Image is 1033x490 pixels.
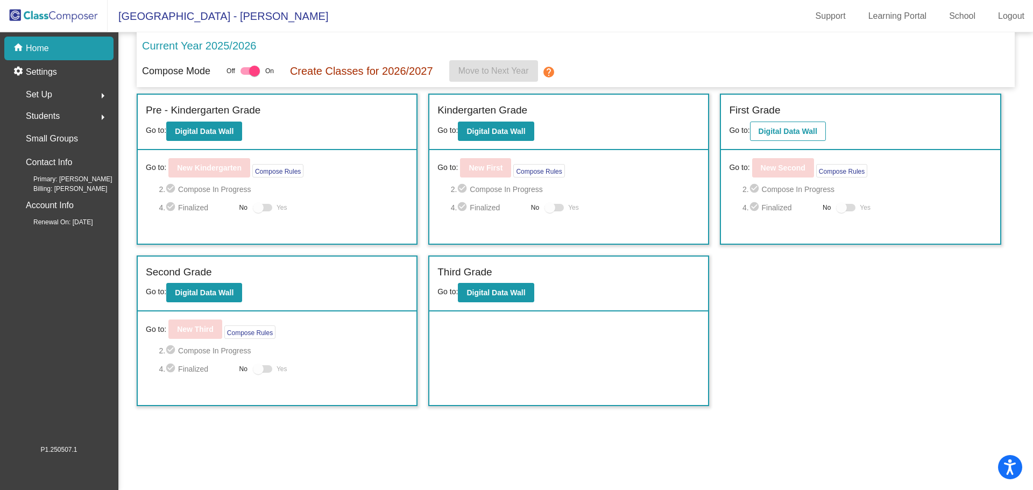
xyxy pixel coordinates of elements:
[146,287,166,296] span: Go to:
[466,288,525,297] b: Digital Data Wall
[469,164,503,172] b: New First
[860,8,936,25] a: Learning Portal
[252,164,303,177] button: Compose Rules
[159,363,234,375] span: 4. Finalized
[96,111,109,124] mat-icon: arrow_right
[239,364,247,374] span: No
[166,122,242,141] button: Digital Data Wall
[742,183,992,196] span: 2. Compose In Progress
[175,288,234,297] b: Digital Data Wall
[26,155,72,170] p: Contact Info
[165,183,178,196] mat-icon: check_circle
[437,287,458,296] span: Go to:
[13,66,26,79] mat-icon: settings
[165,344,178,357] mat-icon: check_circle
[26,87,52,102] span: Set Up
[457,183,470,196] mat-icon: check_circle
[16,217,93,227] span: Renewal On: [DATE]
[451,201,526,214] span: 4. Finalized
[437,103,527,118] label: Kindergarten Grade
[26,198,74,213] p: Account Info
[940,8,984,25] a: School
[277,363,287,375] span: Yes
[26,42,49,55] p: Home
[458,66,529,75] span: Move to Next Year
[750,122,826,141] button: Digital Data Wall
[146,103,260,118] label: Pre - Kindergarten Grade
[159,183,408,196] span: 2. Compose In Progress
[26,109,60,124] span: Students
[531,203,539,212] span: No
[159,201,234,214] span: 4. Finalized
[165,363,178,375] mat-icon: check_circle
[265,66,274,76] span: On
[16,184,107,194] span: Billing: [PERSON_NAME]
[759,127,817,136] b: Digital Data Wall
[108,8,328,25] span: [GEOGRAPHIC_DATA] - [PERSON_NAME]
[146,265,212,280] label: Second Grade
[26,66,57,79] p: Settings
[159,344,408,357] span: 2. Compose In Progress
[177,325,214,333] b: New Third
[142,64,210,79] p: Compose Mode
[729,126,749,134] span: Go to:
[807,8,854,25] a: Support
[168,319,222,339] button: New Third
[227,66,235,76] span: Off
[457,201,470,214] mat-icon: check_circle
[277,201,287,214] span: Yes
[290,63,433,79] p: Create Classes for 2026/2027
[451,183,701,196] span: 2. Compose In Progress
[96,89,109,102] mat-icon: arrow_right
[458,122,534,141] button: Digital Data Wall
[860,201,871,214] span: Yes
[816,164,867,177] button: Compose Rules
[239,203,247,212] span: No
[729,103,780,118] label: First Grade
[168,158,250,177] button: New Kindergarten
[165,201,178,214] mat-icon: check_circle
[749,183,762,196] mat-icon: check_circle
[437,265,492,280] label: Third Grade
[13,42,26,55] mat-icon: home
[146,324,166,335] span: Go to:
[437,162,458,173] span: Go to:
[146,126,166,134] span: Go to:
[761,164,805,172] b: New Second
[458,283,534,302] button: Digital Data Wall
[752,158,814,177] button: New Second
[437,126,458,134] span: Go to:
[175,127,234,136] b: Digital Data Wall
[146,162,166,173] span: Go to:
[513,164,564,177] button: Compose Rules
[449,60,538,82] button: Move to Next Year
[166,283,242,302] button: Digital Data Wall
[16,174,112,184] span: Primary: [PERSON_NAME]
[26,131,78,146] p: Small Groups
[989,8,1033,25] a: Logout
[823,203,831,212] span: No
[729,162,749,173] span: Go to:
[568,201,579,214] span: Yes
[466,127,525,136] b: Digital Data Wall
[177,164,242,172] b: New Kindergarten
[749,201,762,214] mat-icon: check_circle
[542,66,555,79] mat-icon: help
[742,201,817,214] span: 4. Finalized
[460,158,511,177] button: New First
[224,325,275,339] button: Compose Rules
[142,38,256,54] p: Current Year 2025/2026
